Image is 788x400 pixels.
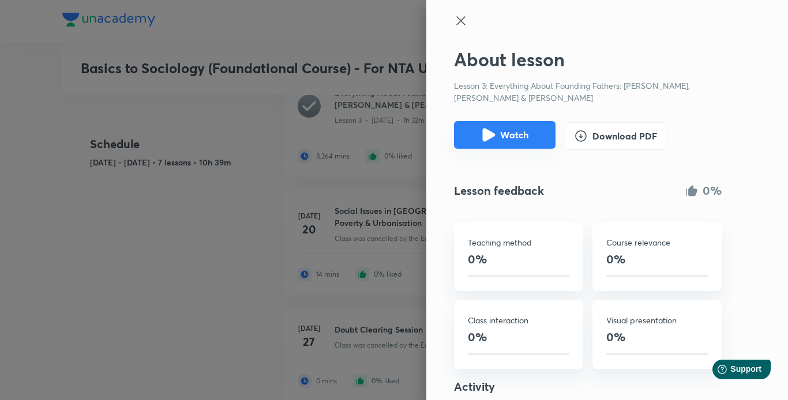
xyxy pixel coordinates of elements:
button: Download PDF [565,122,666,150]
h4: 0% [703,182,722,199]
iframe: Help widget launcher [685,355,775,387]
p: Lesson 3: Everything About Founding Fathers: [PERSON_NAME], [PERSON_NAME] & [PERSON_NAME] [454,80,722,104]
h4: % [614,329,625,346]
p: Course relevance [606,236,708,248]
h4: % [475,329,487,346]
p: Teaching method [468,236,569,248]
h4: 0 [606,329,614,346]
h4: % [475,251,487,268]
h4: Activity [454,378,722,395]
h2: About lesson [454,48,722,70]
p: Visual presentation [606,314,708,326]
button: Watch [454,121,556,149]
h4: 0 [606,251,614,268]
h4: % [614,251,625,268]
p: Class interaction [468,314,569,326]
h4: Lesson feedback [454,182,544,199]
h4: 0 [468,251,475,268]
h4: 0 [468,329,475,346]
